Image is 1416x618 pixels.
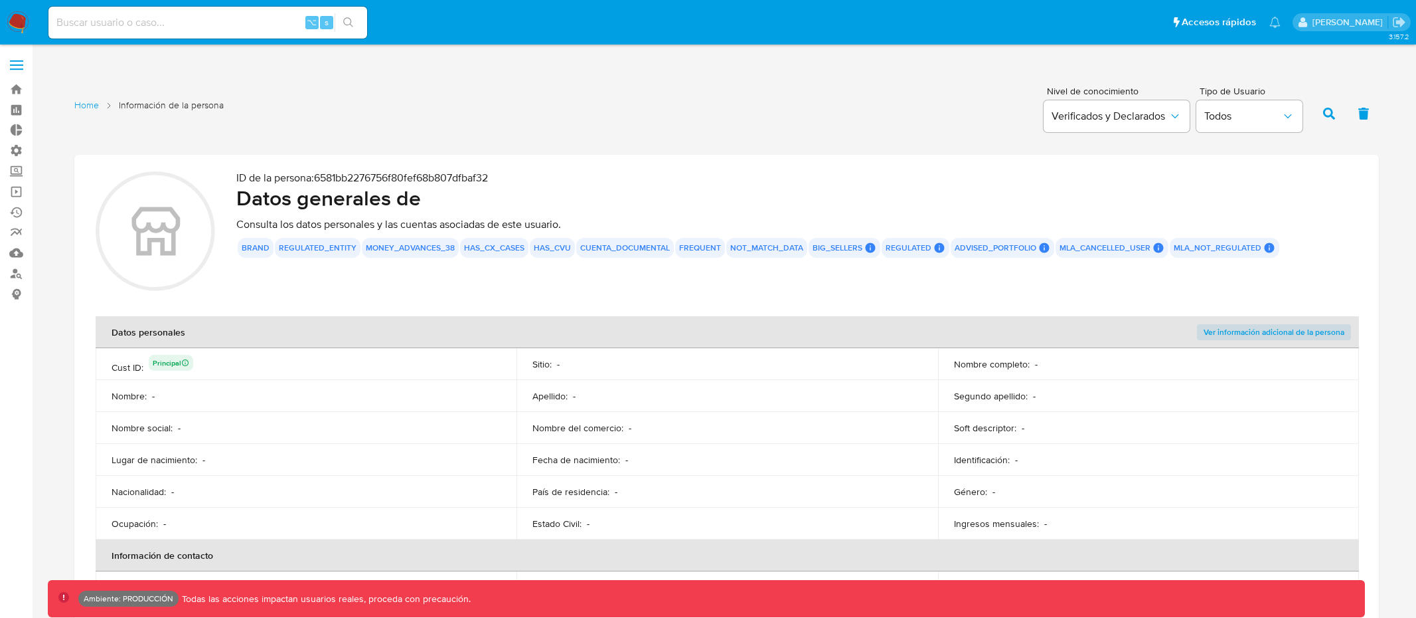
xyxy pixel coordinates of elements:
p: Todas las acciones impactan usuarios reales, proceda con precaución. [179,593,471,605]
span: Tipo de Usuario [1200,86,1306,96]
a: Notificaciones [1269,17,1281,28]
input: Buscar usuario o caso... [48,14,367,31]
nav: List of pages [74,94,224,131]
span: Todos [1204,110,1281,123]
span: Nivel de conocimiento [1047,86,1189,96]
button: Verificados y Declarados [1044,100,1190,132]
button: Todos [1196,100,1302,132]
span: ⌥ [307,16,317,29]
a: Home [74,99,99,112]
p: Ambiente: PRODUCCIÓN [84,596,173,601]
p: valeria.monge@mercadolibre.com [1312,16,1387,29]
span: Información de la persona [119,99,224,112]
a: Salir [1392,15,1406,29]
span: Verificados y Declarados [1052,110,1168,123]
span: Accesos rápidos [1182,15,1256,29]
button: search-icon [335,13,362,32]
span: s [325,16,329,29]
